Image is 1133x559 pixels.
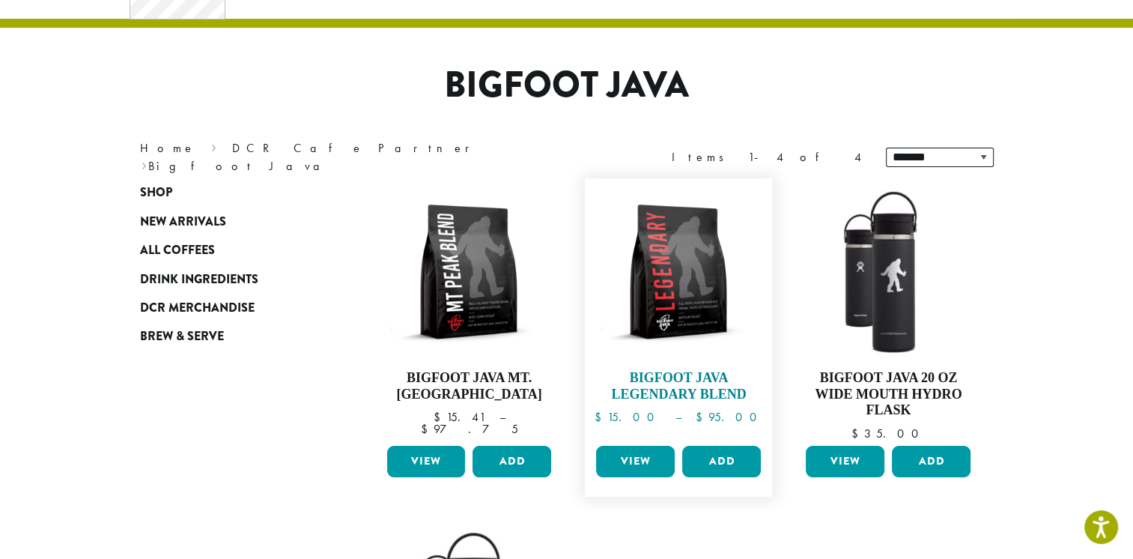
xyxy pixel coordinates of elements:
h4: Bigfoot Java 20 oz Wide Mouth Hydro Flask [802,370,974,419]
a: Shop [140,178,320,207]
a: View [596,446,675,477]
a: Brew & Serve [140,322,320,351]
span: $ [594,409,607,425]
a: Drink Ingredients [140,265,320,293]
span: › [211,134,216,157]
a: Bigfoot Java 20 oz Wide Mouth Hydro Flask $35.00 [802,186,974,440]
bdi: 15.00 [594,409,660,425]
a: View [806,446,884,477]
div: Items 1-4 of 4 [672,148,863,166]
a: New Arrivals [140,208,320,236]
button: Add [892,446,971,477]
span: Drink Ingredients [140,271,258,289]
img: BFJ_MtPeak_12oz-300x300.png [383,186,555,358]
span: Brew & Serve [140,327,224,346]
a: All Coffees [140,236,320,265]
span: $ [851,426,864,441]
a: DCR Merchandise [140,294,320,322]
bdi: 15.41 [433,409,485,425]
button: Add [682,446,761,477]
a: Home [140,140,195,156]
span: New Arrivals [140,213,226,232]
h1: Bigfoot Java [129,64,1005,107]
h4: Bigfoot Java Legendary Blend [592,370,765,402]
nav: Breadcrumb [140,139,544,175]
bdi: 95.00 [695,409,763,425]
a: View [387,446,466,477]
a: DCR Cafe Partner [232,140,480,156]
h4: Bigfoot Java Mt. [GEOGRAPHIC_DATA] [383,370,556,402]
span: $ [420,421,433,437]
button: Add [473,446,551,477]
img: BFJ_Legendary_12oz-300x300.png [592,186,765,358]
span: – [499,409,505,425]
span: $ [433,409,446,425]
span: All Coffees [140,241,215,260]
a: Bigfoot Java Mt. [GEOGRAPHIC_DATA] [383,186,556,440]
span: Shop [140,184,172,202]
a: Bigfoot Java Legendary Blend [592,186,765,440]
span: › [142,152,147,175]
span: – [675,409,681,425]
bdi: 35.00 [851,426,926,441]
span: DCR Merchandise [140,299,255,318]
img: LO2867-BFJ-Hydro-Flask-20oz-WM-wFlex-Sip-Lid-Black-300x300.jpg [802,186,974,358]
bdi: 97.75 [420,421,517,437]
span: $ [695,409,708,425]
